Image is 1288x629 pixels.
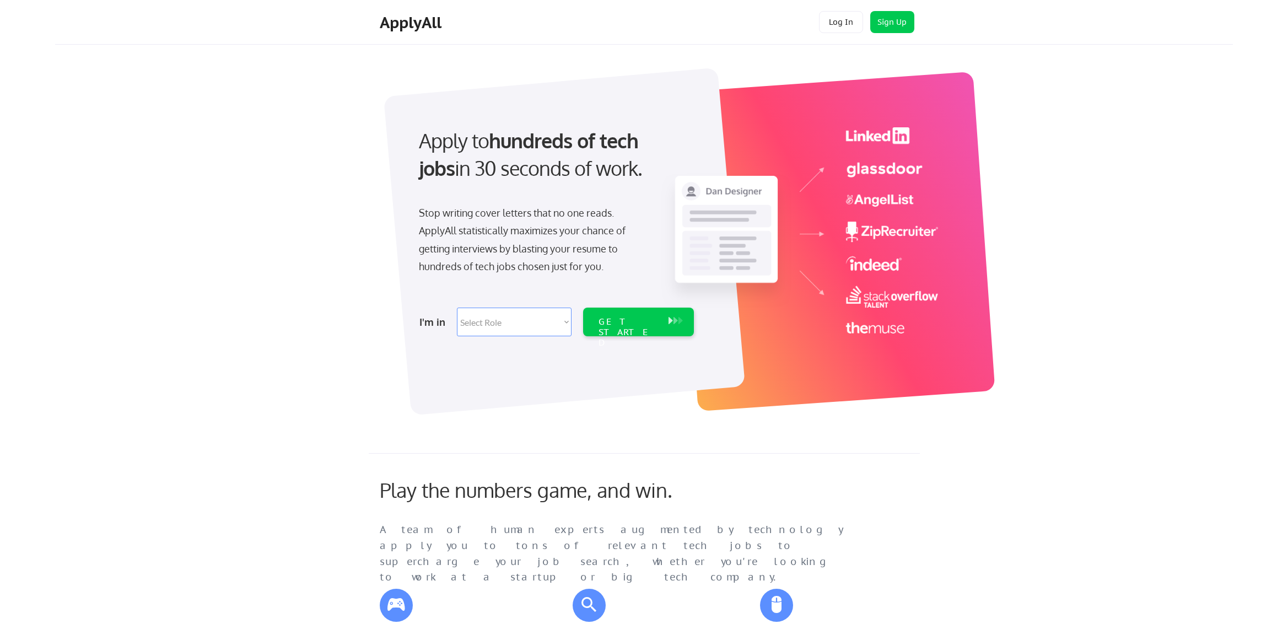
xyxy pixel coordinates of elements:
div: Play the numbers game, and win. [380,478,721,502]
div: Stop writing cover letters that no one reads. ApplyAll statistically maximizes your chance of get... [419,204,645,276]
div: I'm in [419,313,450,331]
div: Apply to in 30 seconds of work. [419,127,689,182]
div: GET STARTED [599,316,658,348]
button: Log In [819,11,863,33]
div: ApplyAll [380,13,445,32]
div: A team of human experts augmented by technology apply you to tons of relevant tech jobs to superc... [380,522,865,585]
strong: hundreds of tech jobs [419,128,643,180]
button: Sign Up [870,11,914,33]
